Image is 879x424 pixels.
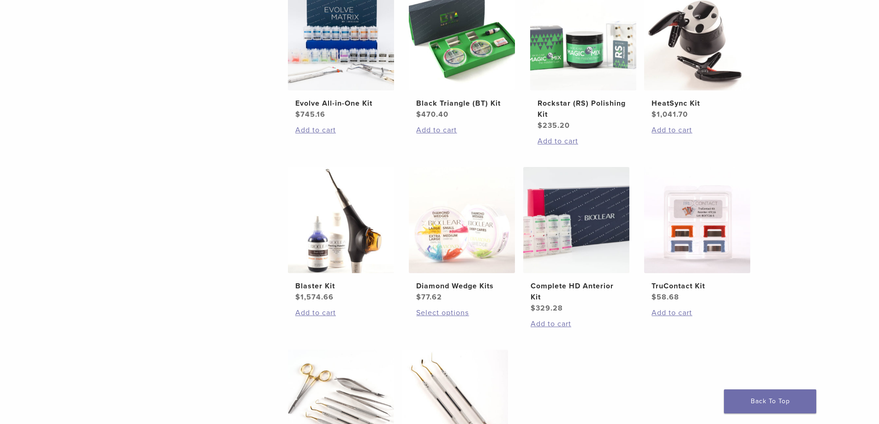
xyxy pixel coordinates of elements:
[652,98,743,109] h2: HeatSync Kit
[644,167,751,303] a: TruContact KitTruContact Kit $58.68
[652,293,679,302] bdi: 58.68
[295,307,387,318] a: Add to cart: “Blaster Kit”
[295,110,325,119] bdi: 745.16
[295,110,300,119] span: $
[416,307,508,318] a: Select options for “Diamond Wedge Kits”
[724,389,816,413] a: Back To Top
[531,304,536,313] span: $
[416,125,508,136] a: Add to cart: “Black Triangle (BT) Kit”
[531,304,563,313] bdi: 329.28
[538,98,629,120] h2: Rockstar (RS) Polishing Kit
[295,125,387,136] a: Add to cart: “Evolve All-in-One Kit”
[287,167,395,303] a: Blaster KitBlaster Kit $1,574.66
[416,293,421,302] span: $
[652,281,743,292] h2: TruContact Kit
[523,167,630,314] a: Complete HD Anterior KitComplete HD Anterior Kit $329.28
[652,293,657,302] span: $
[652,110,657,119] span: $
[538,121,570,130] bdi: 235.20
[416,110,448,119] bdi: 470.40
[416,281,508,292] h2: Diamond Wedge Kits
[416,98,508,109] h2: Black Triangle (BT) Kit
[295,293,300,302] span: $
[644,167,750,273] img: TruContact Kit
[416,293,442,302] bdi: 77.62
[408,167,516,303] a: Diamond Wedge KitsDiamond Wedge Kits $77.62
[416,110,421,119] span: $
[295,293,334,302] bdi: 1,574.66
[538,136,629,147] a: Add to cart: “Rockstar (RS) Polishing Kit”
[652,110,688,119] bdi: 1,041.70
[409,167,515,273] img: Diamond Wedge Kits
[531,318,622,329] a: Add to cart: “Complete HD Anterior Kit”
[295,98,387,109] h2: Evolve All-in-One Kit
[531,281,622,303] h2: Complete HD Anterior Kit
[288,167,394,273] img: Blaster Kit
[538,121,543,130] span: $
[295,281,387,292] h2: Blaster Kit
[652,307,743,318] a: Add to cart: “TruContact Kit”
[652,125,743,136] a: Add to cart: “HeatSync Kit”
[523,167,629,273] img: Complete HD Anterior Kit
